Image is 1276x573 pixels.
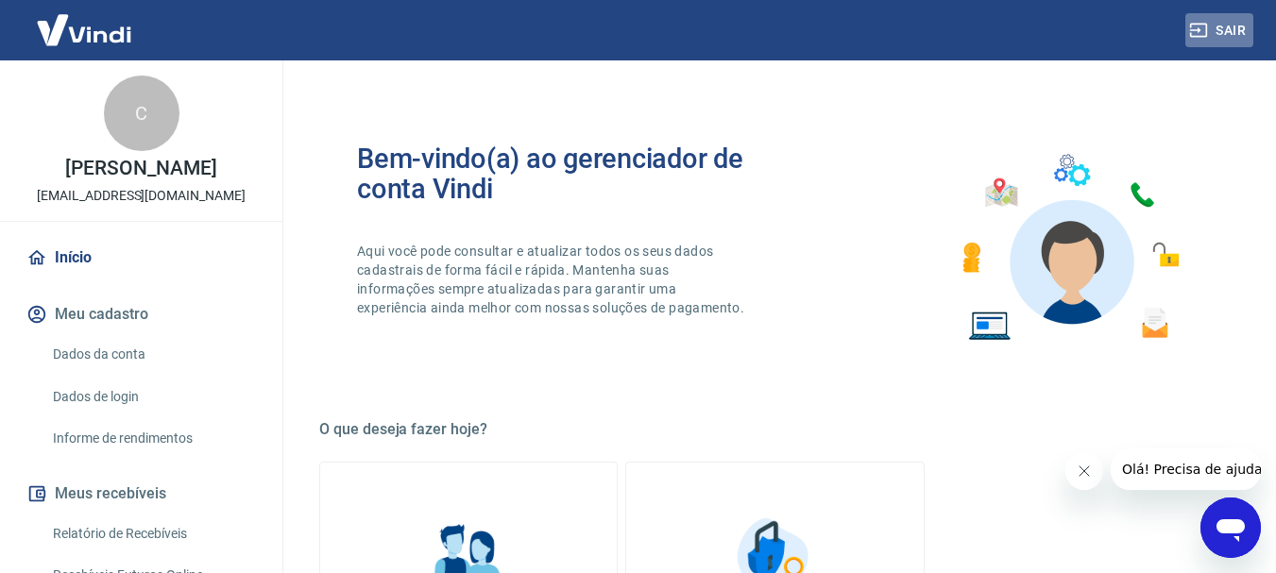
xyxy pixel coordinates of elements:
[11,13,159,28] span: Olá! Precisa de ajuda?
[23,294,260,335] button: Meu cadastro
[65,159,216,178] p: [PERSON_NAME]
[945,143,1193,352] img: Imagem de um avatar masculino com diversos icones exemplificando as funcionalidades do gerenciado...
[45,378,260,416] a: Dados de login
[45,514,260,553] a: Relatório de Recebíveis
[104,76,179,151] div: C
[23,473,260,514] button: Meus recebíveis
[1200,497,1261,558] iframe: Botão para abrir a janela de mensagens
[1065,452,1103,490] iframe: Fechar mensagem
[23,1,145,59] img: Vindi
[23,237,260,278] a: Início
[319,420,1231,439] h5: O que deseja fazer hoje?
[357,242,748,317] p: Aqui você pode consultar e atualizar todos os seus dados cadastrais de forma fácil e rápida. Mant...
[1185,13,1253,48] button: Sair
[1111,448,1261,490] iframe: Mensagem da empresa
[45,335,260,374] a: Dados da conta
[37,186,246,206] p: [EMAIL_ADDRESS][DOMAIN_NAME]
[45,419,260,458] a: Informe de rendimentos
[357,143,775,204] h2: Bem-vindo(a) ao gerenciador de conta Vindi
